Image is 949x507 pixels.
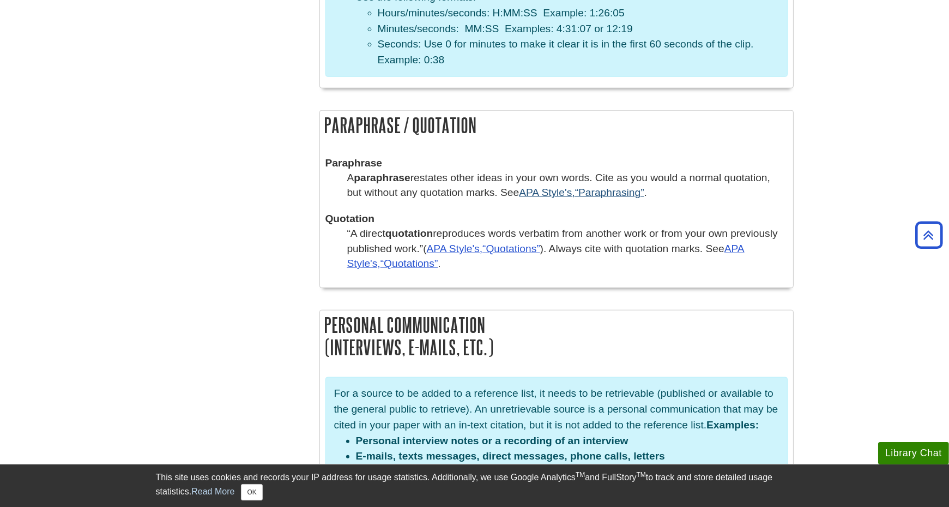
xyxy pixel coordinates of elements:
li: Minutes/seconds: MM:SS Examples: 4:31:07 or 12:19 [378,21,779,37]
li: Seconds: Use 0 for minutes to make it clear it is in the first 60 seconds of the clip. Example: 0:38 [378,37,779,68]
dt: Quotation [325,211,788,226]
q: Quotations [482,243,540,254]
strong: quotation [385,228,433,239]
sup: TM [637,471,646,479]
li: Hours/minutes/seconds: H:MM:SS Example: 1:26:05 [378,5,779,21]
q: Quotations [380,258,438,269]
q: A direct reproduces words verbatim from another work or from your own previously published work. [347,228,778,254]
a: APA Style's,Quotations [427,243,540,254]
button: Close [241,484,262,500]
dt: Paraphrase [325,156,788,170]
a: APA Style's,Quotations [347,243,745,269]
sup: TM [576,471,585,479]
a: APA Style's,Paraphrasing [519,187,644,198]
strong: Examples: [706,419,759,431]
strong: Personal interview notes or a recording of an interview [356,435,628,446]
a: Back to Top [911,228,946,242]
h2: Paraphrase / Quotation [320,111,793,140]
dd: A restates other ideas in your own words. Cite as you would a normal quotation, but without any q... [347,170,788,200]
div: This site uses cookies and records your IP address for usage statistics. Additionally, we use Goo... [156,471,794,500]
strong: paraphrase [354,172,410,183]
q: Paraphrasing [575,187,644,198]
a: Read More [191,487,234,496]
button: Library Chat [878,442,949,464]
dd: ( ). Always cite with quotation marks. See . [347,226,788,271]
h2: Personal Communication (interviews, e-mails, etc.) [320,311,793,362]
strong: E-mails, texts messages, direct messages, phone calls, letters [356,450,665,462]
p: For a source to be added to a reference list, it needs to be retrievable (published or available ... [334,386,779,433]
